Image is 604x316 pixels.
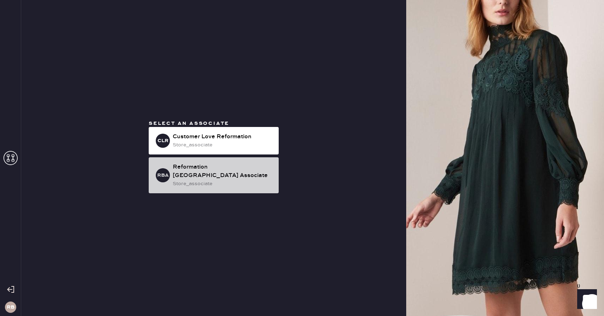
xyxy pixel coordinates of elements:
[149,120,229,127] span: Select an associate
[570,284,601,315] iframe: Front Chat
[173,141,273,149] div: store_associate
[173,163,273,180] div: Reformation [GEOGRAPHIC_DATA] Associate
[173,133,273,141] div: Customer Love Reformation
[173,180,273,188] div: store_associate
[157,173,169,178] h3: RBA
[7,305,14,310] h3: RB
[158,138,168,143] h3: CLR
